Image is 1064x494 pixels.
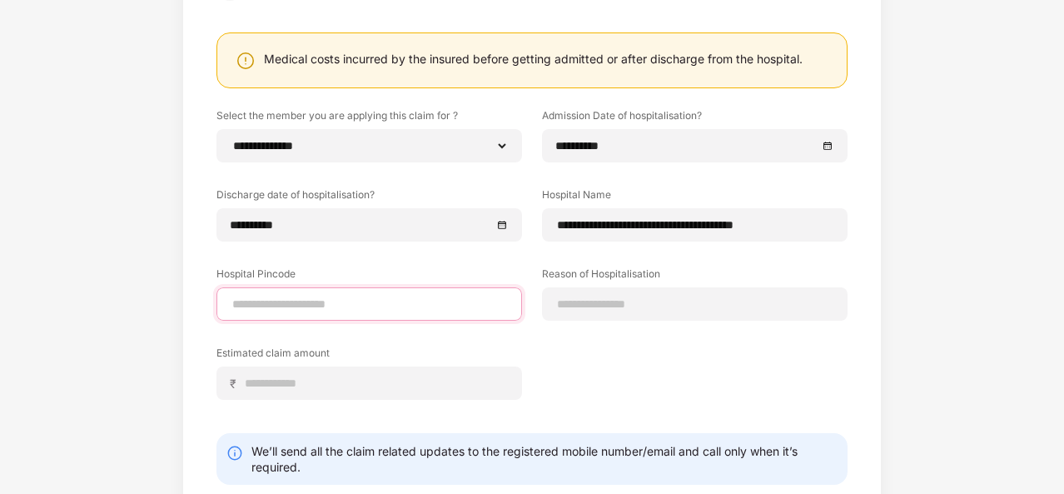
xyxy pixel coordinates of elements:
[216,108,522,129] label: Select the member you are applying this claim for ?
[216,267,522,287] label: Hospital Pincode
[264,51,803,67] div: Medical costs incurred by the insured before getting admitted or after discharge from the hospital.
[216,187,522,208] label: Discharge date of hospitalisation?
[236,51,256,71] img: svg+xml;base64,PHN2ZyBpZD0iV2FybmluZ18tXzI0eDI0IiBkYXRhLW5hbWU9Ildhcm5pbmcgLSAyNHgyNCIgeG1sbnM9Im...
[251,443,838,475] div: We’ll send all the claim related updates to the registered mobile number/email and call only when...
[226,445,243,462] img: svg+xml;base64,PHN2ZyBpZD0iSW5mby0yMHgyMCIgeG1sbnM9Imh0dHA6Ly93d3cudzMub3JnLzIwMDAvc3ZnIiB3aWR0aD...
[216,346,522,367] label: Estimated claim amount
[542,187,848,208] label: Hospital Name
[230,376,243,392] span: ₹
[542,267,848,287] label: Reason of Hospitalisation
[542,108,848,129] label: Admission Date of hospitalisation?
